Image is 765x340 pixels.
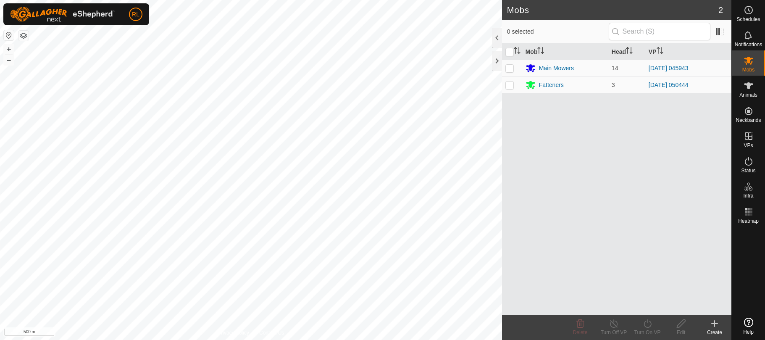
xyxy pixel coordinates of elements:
span: Delete [573,329,588,335]
span: Notifications [735,42,762,47]
p-sorticon: Activate to sort [514,48,521,55]
button: + [4,44,14,54]
div: Create [698,329,731,336]
div: Turn On VP [631,329,664,336]
th: Head [608,44,645,60]
span: Schedules [736,17,760,22]
span: Neckbands [736,118,761,123]
input: Search (S) [609,23,710,40]
span: Infra [743,193,753,198]
div: Fatteners [539,81,564,90]
div: Main Mowers [539,64,574,73]
span: 0 selected [507,27,609,36]
button: Map Layers [18,31,29,41]
span: 3 [612,82,615,88]
p-sorticon: Activate to sort [657,48,663,55]
button: – [4,55,14,65]
img: Gallagher Logo [10,7,115,22]
a: Contact Us [259,329,284,337]
span: Heatmap [738,219,759,224]
a: [DATE] 045943 [649,65,689,71]
a: [DATE] 050444 [649,82,689,88]
div: Turn Off VP [597,329,631,336]
span: Status [741,168,755,173]
span: Animals [739,92,757,98]
th: Mob [522,44,608,60]
span: 14 [612,65,618,71]
span: 2 [718,4,723,16]
h2: Mobs [507,5,718,15]
div: Edit [664,329,698,336]
a: Help [732,314,765,338]
span: Mobs [742,67,754,72]
th: VP [645,44,731,60]
span: Help [743,329,754,335]
p-sorticon: Activate to sort [626,48,633,55]
span: RL [132,10,139,19]
p-sorticon: Activate to sort [537,48,544,55]
a: Privacy Policy [218,329,249,337]
span: VPs [744,143,753,148]
button: Reset Map [4,30,14,40]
